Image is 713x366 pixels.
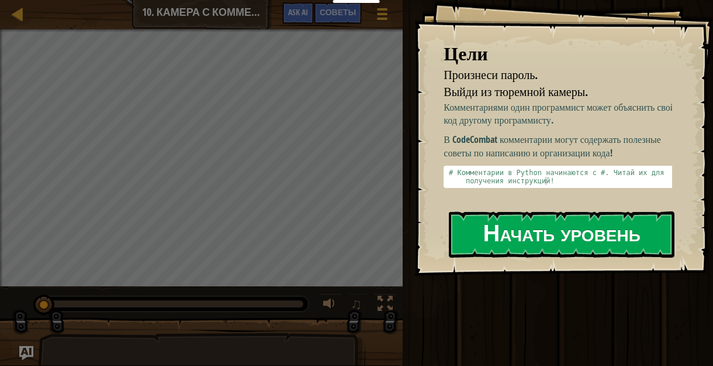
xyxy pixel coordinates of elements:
span: Произнеси пароль. [444,67,538,83]
span: ♫ [351,295,362,313]
button: Начать уровень [449,211,674,258]
button: Ask AI [19,346,33,360]
li: Произнеси пароль. [429,67,669,84]
p: В CodeCombat комментарии могут содержать полезные советы по написанию и организации кода! [444,133,683,160]
button: Переключить полноэкранный режим [373,293,397,317]
li: Выйди из тюремной камеры. [429,84,669,101]
span: Советы [320,6,356,18]
div: Цели [444,40,672,67]
span: Ask AI [288,6,308,18]
span: Выйди из тюремной камеры. [444,84,588,100]
button: ♫ [348,293,368,317]
button: Ask AI [282,2,314,24]
p: Комментариями один программист может объяснить свой код другому программисту. [444,101,683,128]
button: Показать меню игры [368,2,397,30]
button: Регулировать громкость [319,293,342,317]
